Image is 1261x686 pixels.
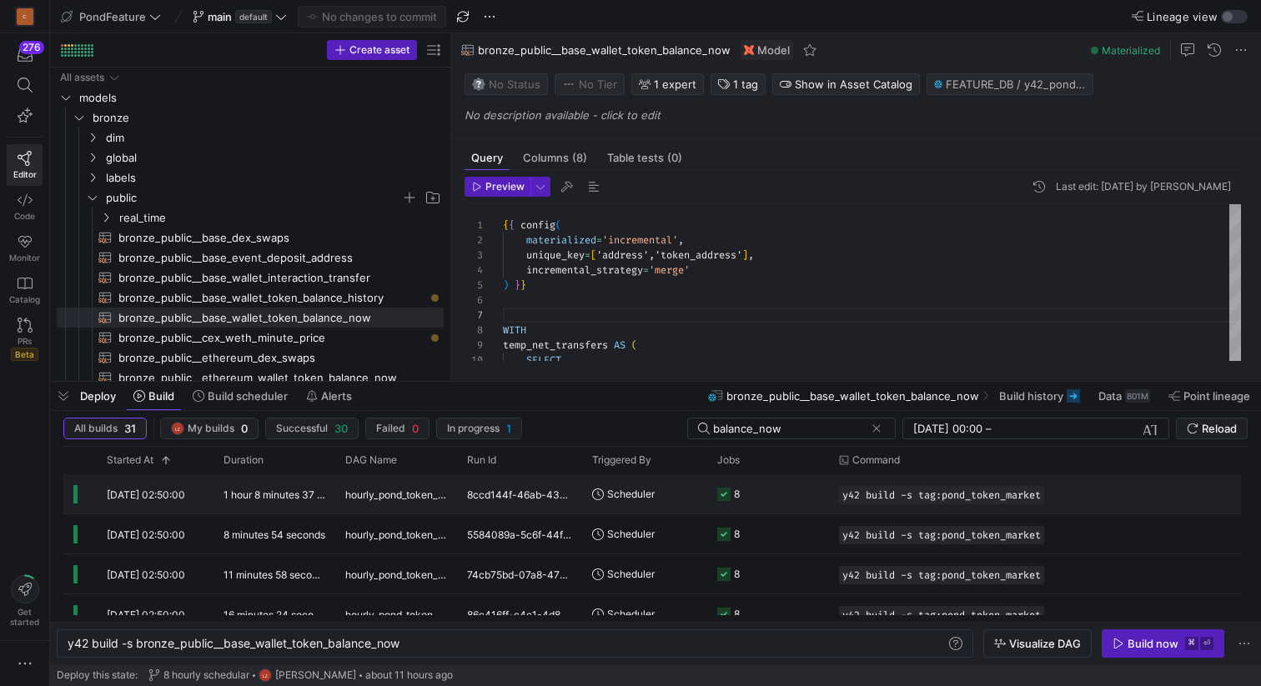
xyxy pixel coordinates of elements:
[107,454,153,466] span: Started At
[276,423,328,434] span: Successful
[447,423,500,434] span: In progress
[526,353,561,367] span: SELECT
[995,422,1104,435] input: End datetime
[643,263,649,277] span: =
[852,454,900,466] span: Command
[457,474,582,513] div: 8ccd144f-46ab-4357-a079-26f6176bba29
[465,248,483,263] div: 3
[57,128,444,148] div: Press SPACE to select this row.
[748,248,754,262] span: ,
[7,40,43,70] button: 276
[118,308,425,328] span: bronze_public__base_wallet_token_balance_now​​​​​​​​​​
[927,73,1093,95] button: FEATURE_DB / y42_pondfeature_main / BRONZE_PUBLIC__BASE_WALLET_TOKEN_BALANCE_NOW
[345,515,447,554] span: hourly_pond_token_market
[106,128,441,148] span: dim
[465,233,483,248] div: 2
[734,554,740,593] div: 8
[678,233,684,247] span: ,
[734,514,740,553] div: 8
[107,488,185,501] span: [DATE] 02:50:00
[7,568,43,633] button: Getstarted
[57,208,444,228] div: Press SPACE to select this row.
[349,44,409,56] span: Create asset
[9,294,40,304] span: Catalog
[119,208,441,228] span: real_time
[734,474,740,513] div: 8
[526,248,585,262] span: unique_key
[118,228,425,248] span: bronze_public__base_dex_swaps​​​​​​​​​​
[465,323,483,338] div: 8
[412,422,419,435] span: 0
[7,228,43,269] a: Monitor
[795,78,912,91] span: Show in Asset Catalog
[713,422,865,435] input: Search Builds
[118,328,425,348] span: bronze_public__cex_weth_minute_price​​​​​​​​​​
[734,594,740,633] div: 8
[733,78,758,91] span: 1 tag
[585,248,590,262] span: =
[562,78,575,91] img: No tier
[224,528,325,541] y42-duration: 8 minutes 54 seconds
[11,348,38,361] span: Beta
[126,382,182,410] button: Build
[667,153,682,163] span: (0)
[9,253,40,263] span: Monitor
[983,629,1092,658] button: Visualize DAG
[572,153,587,163] span: (8)
[465,308,483,323] div: 7
[7,311,43,368] a: PRsBeta
[57,228,444,248] a: bronze_public__base_dex_swaps​​​​​​​​​​
[10,607,39,627] span: Get started
[345,595,447,634] span: hourly_pond_token_market
[467,454,496,466] span: Run Id
[596,248,742,262] span: 'address','token_address'
[17,8,33,25] div: C
[503,278,509,292] span: )
[457,514,582,553] div: 5584089a-5c6f-44f0-8b85-96135fd34081
[57,348,444,368] a: bronze_public__ethereum_dex_swaps​​​​​​​​​​
[520,218,555,232] span: config
[57,248,444,268] div: Press SPACE to select this row.
[57,188,444,208] div: Press SPACE to select this row.
[1183,389,1250,403] span: Point lineage
[465,73,548,95] button: No statusNo Status
[472,78,485,91] img: No status
[188,423,234,434] span: My builds
[163,669,249,681] span: 8 hourly schedular
[7,144,43,186] a: Editor
[649,263,690,277] span: 'merge'
[465,263,483,278] div: 4
[7,186,43,228] a: Code
[1200,637,1213,650] kbd: ⏎
[526,233,596,247] span: materialized
[631,73,704,95] button: 1 expert
[144,664,457,686] button: 8 hourly schedularLZ[PERSON_NAME]about 11 hours ago
[68,636,351,650] span: y42 build -s bronze_public__base_wallet_token_bala
[57,248,444,268] a: bronze_public__base_event_deposit_address​​​​​​​​​​
[57,288,444,308] div: Press SPACE to select this row.
[80,389,116,403] span: Deploy
[436,418,522,439] button: In progress1
[465,338,483,353] div: 9
[654,78,696,91] span: 1 expert
[57,108,444,128] div: Press SPACE to select this row.
[1009,637,1081,650] span: Visualize DAG
[607,594,655,633] span: Scheduler
[526,263,643,277] span: incremental_strategy
[913,422,982,435] input: Start datetime
[18,336,32,346] span: PRs
[107,568,185,581] span: [DATE] 02:50:00
[124,422,136,435] span: 31
[1202,422,1237,435] span: Reload
[299,382,359,410] button: Alerts
[465,218,483,233] div: 1
[106,148,441,168] span: global
[171,422,184,435] div: LZ
[185,382,295,410] button: Build scheduler
[148,389,174,403] span: Build
[742,248,748,262] span: ]
[57,328,444,348] div: Press SPACE to select this row.
[13,169,37,179] span: Editor
[376,423,405,434] span: Failed
[607,554,655,593] span: Scheduler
